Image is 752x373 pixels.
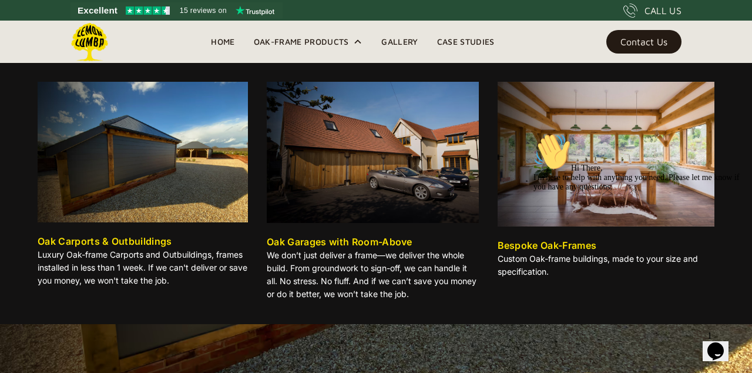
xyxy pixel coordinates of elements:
a: Oak Garages with Room-AboveWe don’t just deliver a frame—we deliver the whole build. From groundw... [267,82,478,305]
div: Bespoke Oak-Frames [498,238,597,252]
img: Trustpilot logo [236,6,274,15]
span: Excellent [78,4,117,18]
iframe: chat widget [703,326,740,361]
img: :wave: [5,5,42,42]
a: Home [202,33,244,51]
iframe: chat widget [529,128,740,320]
a: Gallery [372,33,427,51]
div: Oak-Frame Products [244,21,372,63]
div: Oak Carports & Outbuildings [38,234,172,248]
a: See Lemon Lumba reviews on Trustpilot [70,2,283,19]
div: Oak-Frame Products [254,35,349,49]
div: 👋Hi There,I'm here to help with anything you need. Please let me know if you have any questions. [5,5,216,64]
div: Oak Garages with Room-Above [267,235,412,249]
div: Contact Us [620,38,667,46]
p: Custom Oak-frame buildings, made to your size and specification. [498,252,714,278]
a: Contact Us [606,30,681,54]
a: Case Studies [428,33,504,51]
a: CALL US [623,4,681,18]
a: Bespoke Oak-FramesCustom Oak-frame buildings, made to your size and specification. [498,82,714,283]
a: Oak Carports & OutbuildingsLuxury Oak-frame Carports and Outbuildings, frames installed in less t... [38,82,248,292]
p: Luxury Oak-frame Carports and Outbuildings, frames installed in less than 1 week. If we can't del... [38,248,248,287]
div: CALL US [644,4,681,18]
img: Trustpilot 4.5 stars [126,6,170,15]
p: We don’t just deliver a frame—we deliver the whole build. From groundwork to sign-off, we can han... [267,249,478,301]
span: Hi There, I'm here to help with anything you need. Please let me know if you have any questions. [5,35,211,63]
span: 15 reviews on [180,4,227,18]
